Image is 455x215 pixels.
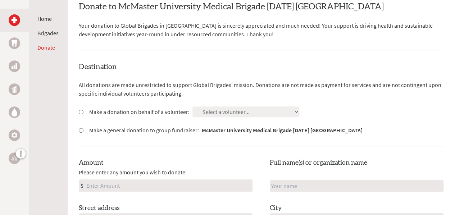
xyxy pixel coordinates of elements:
[270,203,282,213] label: City
[9,37,20,49] a: Dental
[12,17,17,23] img: Medical
[79,168,187,177] span: Please enter any amount you wish to donate:
[12,132,17,138] img: Engineering
[79,180,85,191] div: $
[85,180,252,191] input: Enter Amount
[79,81,443,98] p: All donations are made unrestricted to support Global Brigades' mission. Donations are not made a...
[12,63,17,69] img: Business
[37,29,59,37] li: Brigades
[79,203,119,213] label: Street address
[79,62,443,72] h4: Destination
[37,15,52,22] a: Home
[270,180,443,192] input: Your name
[12,86,17,93] img: Public Health
[12,156,17,160] img: Legal Empowerment
[79,158,104,168] label: Amount
[9,83,20,95] a: Public Health
[9,106,20,118] a: Water
[37,43,59,52] li: Donate
[9,129,20,141] a: Engineering
[37,29,59,37] a: Brigades
[79,1,443,13] h2: Donate to McMaster University Medical Brigade [DATE] [GEOGRAPHIC_DATA]
[9,14,20,26] a: Medical
[202,127,363,134] strong: McMaster University Medical Brigade [DATE] [GEOGRAPHIC_DATA]
[9,152,20,164] a: Legal Empowerment
[12,40,17,46] img: Dental
[9,60,20,72] a: Business
[37,14,59,23] li: Home
[12,108,17,116] img: Water
[79,21,443,38] p: Your donation to Global Brigades in [GEOGRAPHIC_DATA] is sincerely appreciated and much needed! Y...
[270,158,367,168] label: Full name(s) or organization name
[89,107,190,116] label: Make a donation on behalf of a volunteer:
[89,126,363,134] label: Make a general donation to group fundraiser:
[37,44,55,51] a: Donate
